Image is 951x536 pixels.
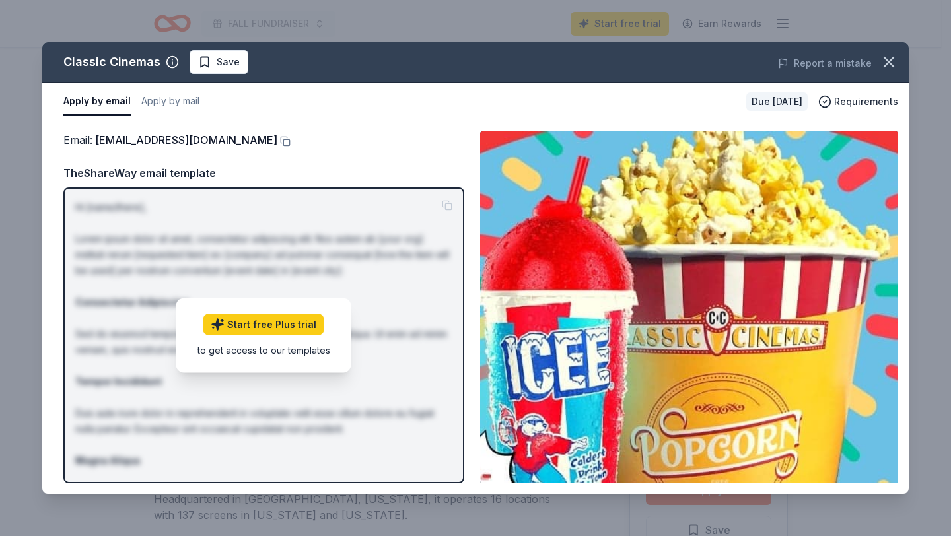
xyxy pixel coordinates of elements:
span: Email : [63,133,277,147]
div: Classic Cinemas [63,51,160,73]
span: Save [217,54,240,70]
div: to get access to our templates [197,343,330,356]
button: Requirements [818,94,898,110]
button: Save [190,50,248,74]
a: Start free Plus trial [203,314,324,335]
button: Apply by mail [141,88,199,116]
div: TheShareWay email template [63,164,464,182]
a: [EMAIL_ADDRESS][DOMAIN_NAME] [95,131,277,149]
img: Image for Classic Cinemas [480,131,898,483]
button: Apply by email [63,88,131,116]
strong: Consectetur Adipiscing [75,296,189,308]
strong: Magna Aliqua [75,455,140,466]
div: Due [DATE] [746,92,808,111]
strong: Tempor Incididunt [75,376,162,387]
button: Report a mistake [778,55,872,71]
span: Requirements [834,94,898,110]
